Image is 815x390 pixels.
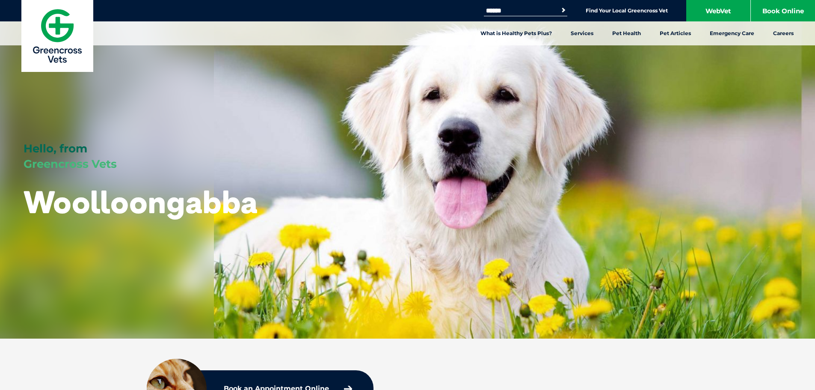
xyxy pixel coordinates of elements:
a: Find Your Local Greencross Vet [586,7,668,14]
a: Emergency Care [700,21,764,45]
a: Services [561,21,603,45]
a: Pet Articles [650,21,700,45]
h1: Woolloongabba [24,185,258,219]
a: What is Healthy Pets Plus? [471,21,561,45]
span: Hello, from [24,142,87,155]
button: Search [559,6,568,15]
a: Pet Health [603,21,650,45]
span: Greencross Vets [24,157,117,171]
a: Careers [764,21,803,45]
